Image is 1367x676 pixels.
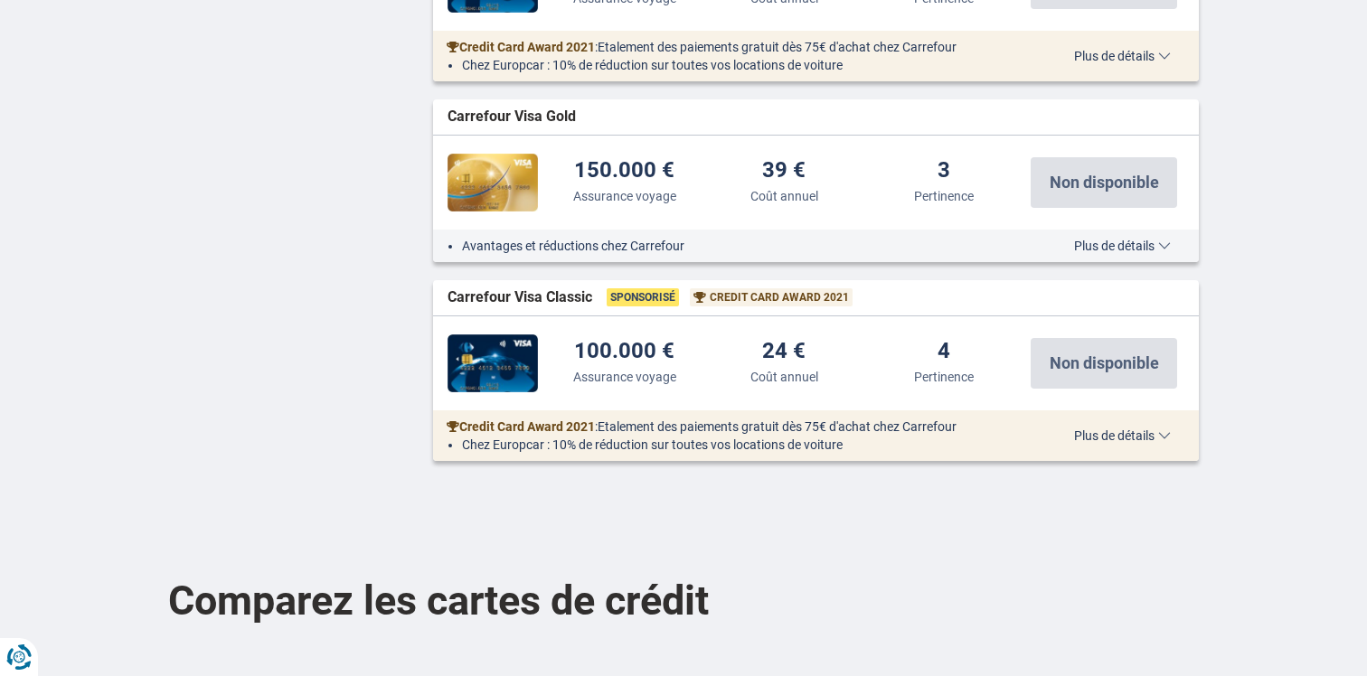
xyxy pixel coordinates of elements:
button: Plus de détails [1061,239,1184,253]
span: Carrefour Visa Gold [448,107,576,127]
div: Assurance voyage [573,187,676,205]
div: Pertinence [914,187,974,205]
a: Credit Card Award 2021 [693,290,849,305]
li: Avantages et réductions chez Carrefour [462,237,1020,255]
div: Pertinence [914,368,974,386]
button: Plus de détails [1061,49,1184,63]
span: Etalement des paiements gratuit dès 75€ d'achat chez Carrefour [598,40,957,54]
button: Non disponible [1031,157,1177,208]
a: Credit Card Award 2021 [447,418,595,436]
li: Chez Europcar : 10% de réduction sur toutes vos locations de voiture [462,56,1020,74]
li: Chez Europcar : 10% de réduction sur toutes vos locations de voiture [462,436,1020,454]
div: 3 [938,159,950,183]
div: 100.000 € [574,340,674,364]
div: : [433,38,1034,56]
span: Non disponible [1050,174,1159,191]
span: Etalement des paiements gratuit dès 75€ d'achat chez Carrefour [598,419,957,434]
div: : [433,418,1034,436]
h2: Comparez les cartes de crédit [168,536,1199,665]
span: Plus de détails [1074,50,1171,62]
span: Carrefour Visa Classic [448,287,592,308]
img: Carrefour Finance [448,154,538,211]
div: Coût annuel [750,368,818,386]
span: Plus de détails [1074,429,1171,442]
span: Non disponible [1050,355,1159,371]
div: 39 € [762,159,806,183]
div: 150.000 € [574,159,674,183]
a: Credit Card Award 2021 [447,38,595,56]
button: Non disponible [1031,338,1177,389]
img: Carrefour Finance [448,334,538,392]
div: 24 € [762,340,806,364]
span: Sponsorisé [607,288,679,306]
div: Assurance voyage [573,368,676,386]
div: Coût annuel [750,187,818,205]
span: Plus de détails [1074,239,1171,252]
div: 4 [938,340,950,364]
button: Plus de détails [1061,428,1184,443]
